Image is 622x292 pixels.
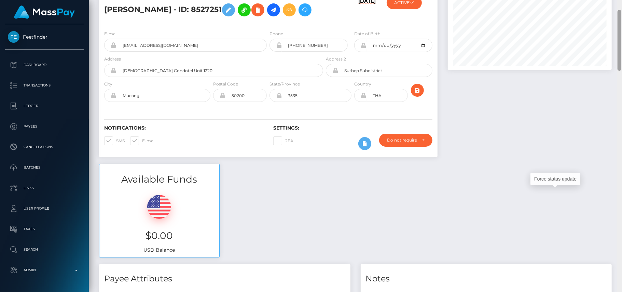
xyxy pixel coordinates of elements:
a: Initiate Payout [267,3,280,16]
p: Batches [8,162,81,173]
div: USD Balance [99,186,219,257]
a: Taxes [5,221,84,238]
label: E-mail [104,31,118,37]
h6: Notifications: [104,125,263,131]
label: Address 2 [326,56,346,62]
label: Phone [269,31,283,37]
label: Address [104,56,121,62]
p: User Profile [8,203,81,214]
p: Search [8,244,81,255]
label: City [104,81,112,87]
a: Transactions [5,77,84,94]
a: Dashboard [5,56,84,74]
label: State/Province [269,81,300,87]
img: USD.png [147,195,171,219]
label: Country [354,81,371,87]
label: Postal Code [213,81,238,87]
h4: Notes [366,273,607,285]
label: Date of Birth [354,31,381,37]
a: User Profile [5,200,84,217]
img: Feetfinder [8,31,19,43]
a: Admin [5,262,84,279]
a: Search [5,241,84,258]
p: Payees [8,121,81,132]
p: Transactions [8,80,81,91]
a: Cancellations [5,138,84,156]
label: E-mail [130,136,155,145]
h3: $0.00 [105,229,214,242]
a: Payees [5,118,84,135]
label: 2FA [273,136,293,145]
button: Do not require [379,134,432,147]
span: Feetfinder [5,34,84,40]
p: Links [8,183,81,193]
p: Cancellations [8,142,81,152]
a: Ledger [5,97,84,115]
p: Taxes [8,224,81,234]
h3: Available Funds [99,173,219,186]
h4: Payee Attributes [104,273,345,285]
a: Batches [5,159,84,176]
div: Force status update [530,173,580,185]
img: MassPay Logo [14,5,75,19]
h6: Settings: [273,125,432,131]
label: SMS [104,136,125,145]
p: Dashboard [8,60,81,70]
a: Links [5,180,84,197]
div: Do not require [387,137,417,143]
p: Admin [8,265,81,275]
p: Ledger [8,101,81,111]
